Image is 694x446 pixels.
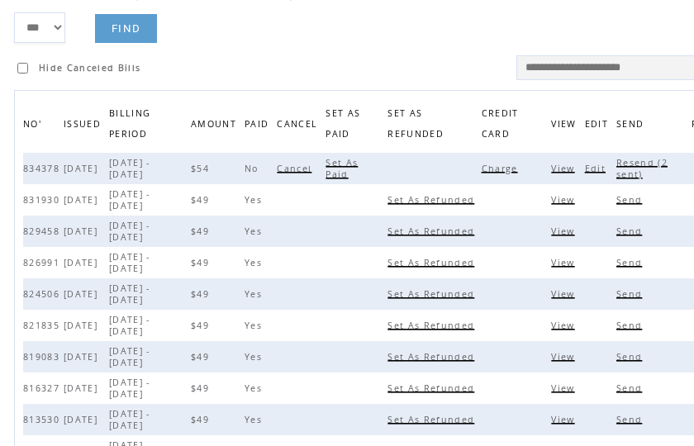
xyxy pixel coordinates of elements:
span: $49 [191,320,213,331]
span: Click to view this bill [551,225,578,237]
span: [DATE] [64,194,102,206]
span: EDIT [585,114,612,138]
span: 816327 [23,382,64,394]
a: Set As Refunded [387,414,478,424]
span: 831930 [23,194,64,206]
span: Yes [245,414,266,425]
a: View [551,351,578,361]
span: Click to view this bill [551,288,578,300]
a: Cancel [277,163,316,173]
span: Click to view this bill [551,194,578,206]
a: FIND [95,14,157,43]
span: Yes [245,194,266,206]
span: Click to set this bill as refunded [387,414,478,425]
span: Click to cancel this bill [277,163,316,174]
span: Yes [245,257,266,268]
span: Yes [245,382,266,394]
a: View [551,163,578,173]
span: Click to send this bill to cutomer's email [616,194,646,206]
span: Click to send this bill to cutomer's email [616,225,646,237]
span: Hide Canceled Bills [39,62,140,74]
span: NO' [23,114,45,138]
span: [DATE] [64,414,102,425]
span: Click to send this bill to cutomer's email [616,382,646,394]
a: Resend (2 sent) [616,157,668,178]
span: SET AS PAID [326,103,360,148]
a: AMOUNT [191,118,240,128]
span: $49 [191,351,213,363]
span: $49 [191,225,213,237]
span: Click to view this bill [551,163,578,174]
span: [DATE] - [DATE] [109,188,150,211]
span: Click to set this bill as refunded [387,194,478,206]
a: Send [616,194,646,204]
span: 813530 [23,414,64,425]
span: Yes [245,320,266,331]
span: Click to set this bill as refunded [387,382,478,394]
span: Click to send this bill to cutomer's email [616,257,646,268]
a: PAID [245,118,273,128]
span: Yes [245,351,266,363]
a: Set As Refunded [387,257,478,267]
span: Click to view this bill [551,351,578,363]
span: [DATE] [64,163,102,174]
span: Send the bill to the customer's email [616,114,648,138]
a: NO' [23,118,45,128]
span: AMOUNT [191,114,240,138]
a: Set As Refunded [387,194,478,204]
a: View [551,194,578,204]
span: Click to view this bill [551,382,578,394]
span: CREDIT CARD [482,103,519,148]
span: Click to set this bill as refunded [387,351,478,363]
span: 826991 [23,257,64,268]
span: [DATE] - [DATE] [109,408,150,431]
span: Click to view this bill [551,414,578,425]
span: $49 [191,194,213,206]
span: Click to set this bill as refunded [387,225,478,237]
span: Click to send this bill to cutomer's email [616,351,646,363]
span: $49 [191,382,213,394]
span: [DATE] - [DATE] [109,157,150,180]
span: [DATE] - [DATE] [109,251,150,274]
a: View [551,414,578,424]
span: 829458 [23,225,64,237]
a: Send [616,382,646,392]
span: 821835 [23,320,64,331]
span: $49 [191,288,213,300]
a: BILLING PERIOD [109,107,151,138]
span: 834378 [23,163,64,174]
span: Yes [245,225,266,237]
span: Click to set this bill as refunded [387,257,478,268]
span: $49 [191,257,213,268]
span: [DATE] [64,257,102,268]
span: No [245,163,263,174]
span: Click to view this bill [551,257,578,268]
span: [DATE] [64,225,102,237]
span: Click to send this bill to cutomer's email [616,288,646,300]
span: Click to send this bill to cutomer's email [616,320,646,331]
a: View [551,225,578,235]
span: 824506 [23,288,64,300]
a: Set As Refunded [387,225,478,235]
a: Set As Paid [326,157,358,178]
a: Set As Refunded [387,320,478,330]
span: [DATE] [64,320,102,331]
a: Send [616,288,646,298]
a: Set As Refunded [387,351,478,361]
a: Set As Refunded [387,288,478,298]
a: Send [616,257,646,267]
span: Click to set this bill as paid [326,157,358,180]
span: Click to charge this bill [482,163,522,174]
a: View [551,320,578,330]
span: [DATE] - [DATE] [109,377,150,400]
span: Click to send this bill to cutomer's email, the number is indicated how many times it already sent [616,157,668,180]
span: [DATE] - [DATE] [109,220,150,243]
span: [DATE] - [DATE] [109,314,150,337]
span: Yes [245,288,266,300]
span: $49 [191,414,213,425]
a: Send [616,351,646,361]
span: Click to view this bill [551,320,578,331]
span: [DATE] - [DATE] [109,282,150,306]
span: [DATE] [64,382,102,394]
span: 819083 [23,351,64,363]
